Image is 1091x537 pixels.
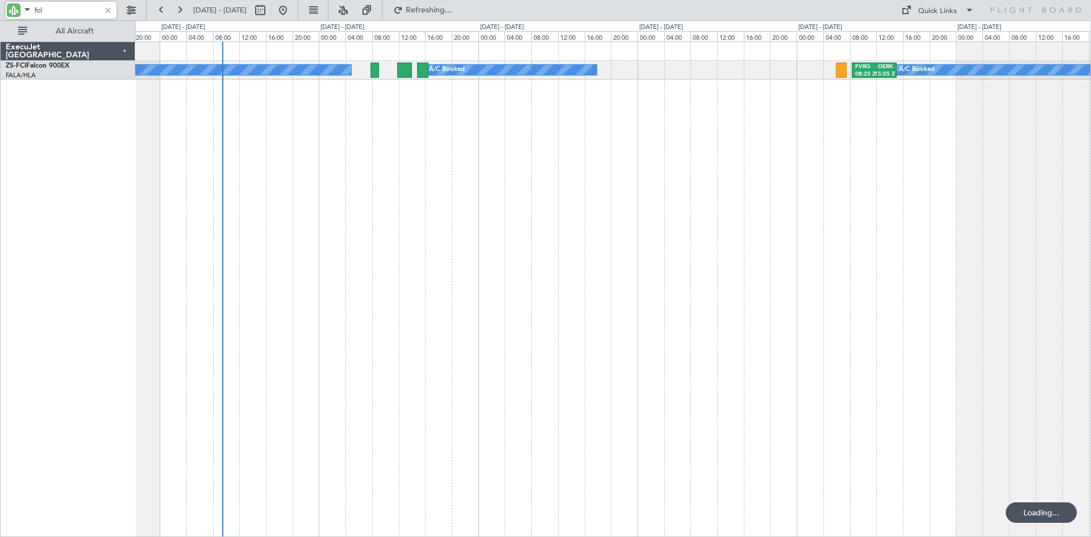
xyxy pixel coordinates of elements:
[345,31,372,41] div: 04:00
[6,63,26,69] span: ZS-FCI
[320,23,364,32] div: [DATE] - [DATE]
[896,1,980,19] button: Quick Links
[160,31,186,41] div: 00:00
[690,31,717,41] div: 08:00
[266,31,293,41] div: 16:00
[899,61,935,78] div: A/C Booked
[957,23,1001,32] div: [DATE] - [DATE]
[239,31,266,41] div: 12:00
[480,23,524,32] div: [DATE] - [DATE]
[855,63,874,71] div: FVRG
[429,61,465,78] div: A/C Booked
[875,63,893,71] div: OERK
[1009,31,1036,41] div: 08:00
[585,31,611,41] div: 16:00
[918,6,957,17] div: Quick Links
[855,70,874,78] div: 08:25 Z
[664,31,691,41] div: 04:00
[875,70,893,78] div: 15:05 Z
[639,23,683,32] div: [DATE] - [DATE]
[531,31,558,41] div: 08:00
[876,31,903,41] div: 12:00
[1036,31,1063,41] div: 12:00
[405,6,453,14] span: Refreshing...
[388,1,456,19] button: Refreshing...
[35,2,100,19] input: A/C (Reg. or Type)
[399,31,426,41] div: 12:00
[744,31,771,41] div: 16:00
[717,31,744,41] div: 12:00
[372,31,399,41] div: 08:00
[6,63,69,69] a: ZS-FCIFalcon 900EX
[611,31,638,41] div: 20:00
[823,31,850,41] div: 04:00
[505,31,531,41] div: 04:00
[293,31,319,41] div: 20:00
[213,31,240,41] div: 08:00
[1006,502,1077,523] div: Loading...
[903,31,930,41] div: 16:00
[319,31,345,41] div: 00:00
[452,31,478,41] div: 20:00
[797,31,823,41] div: 00:00
[6,71,36,80] a: FALA/HLA
[30,27,120,35] span: All Aircraft
[770,31,797,41] div: 20:00
[850,31,877,41] div: 08:00
[134,31,160,41] div: 20:00
[193,5,247,15] span: [DATE] - [DATE]
[161,23,205,32] div: [DATE] - [DATE]
[13,22,123,40] button: All Aircraft
[186,31,213,41] div: 04:00
[478,31,505,41] div: 00:00
[425,31,452,41] div: 16:00
[982,31,1009,41] div: 04:00
[798,23,842,32] div: [DATE] - [DATE]
[956,31,982,41] div: 00:00
[638,31,664,41] div: 00:00
[930,31,956,41] div: 20:00
[558,31,585,41] div: 12:00
[1062,31,1089,41] div: 16:00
